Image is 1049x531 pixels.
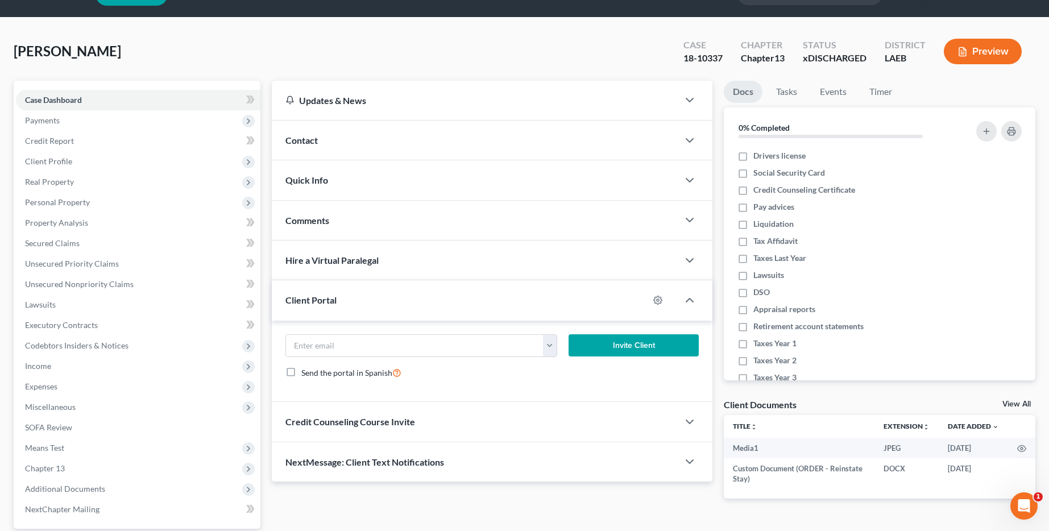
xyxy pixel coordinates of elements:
[285,255,379,265] span: Hire a Virtual Paralegal
[1034,492,1043,501] span: 1
[874,458,939,489] td: DOCX
[739,123,790,132] strong: 0% Completed
[753,235,798,247] span: Tax Affidavit
[25,115,60,125] span: Payments
[753,287,770,298] span: DSO
[767,81,806,103] a: Tasks
[25,218,88,227] span: Property Analysis
[753,167,825,179] span: Social Security Card
[25,238,80,248] span: Secured Claims
[25,197,90,207] span: Personal Property
[25,463,65,473] span: Chapter 13
[803,39,866,52] div: Status
[16,233,260,254] a: Secured Claims
[285,416,415,427] span: Credit Counseling Course Invite
[751,424,757,430] i: unfold_more
[948,422,999,430] a: Date Added expand_more
[25,279,134,289] span: Unsecured Nonpriority Claims
[733,422,757,430] a: Titleunfold_more
[25,341,128,350] span: Codebtors Insiders & Notices
[285,215,329,226] span: Comments
[25,402,76,412] span: Miscellaneous
[25,443,64,453] span: Means Test
[753,252,806,264] span: Taxes Last Year
[16,417,260,438] a: SOFA Review
[16,499,260,520] a: NextChapter Mailing
[683,52,723,65] div: 18-10337
[285,94,665,106] div: Updates & News
[16,254,260,274] a: Unsecured Priority Claims
[16,131,260,151] a: Credit Report
[16,274,260,294] a: Unsecured Nonpriority Claims
[25,259,119,268] span: Unsecured Priority Claims
[25,156,72,166] span: Client Profile
[683,39,723,52] div: Case
[753,150,806,161] span: Drivers license
[285,175,328,185] span: Quick Info
[753,304,815,315] span: Appraisal reports
[753,201,794,213] span: Pay advices
[753,321,864,332] span: Retirement account statements
[939,458,1008,489] td: [DATE]
[16,213,260,233] a: Property Analysis
[286,335,543,356] input: Enter email
[885,52,926,65] div: LAEB
[774,52,785,63] span: 13
[25,504,99,514] span: NextChapter Mailing
[16,90,260,110] a: Case Dashboard
[992,424,999,430] i: expand_more
[301,368,392,377] span: Send the portal in Spanish
[724,81,762,103] a: Docs
[724,399,797,410] div: Client Documents
[1010,492,1038,520] iframe: Intercom live chat
[16,294,260,315] a: Lawsuits
[25,381,57,391] span: Expenses
[569,334,699,357] button: Invite Client
[25,136,74,146] span: Credit Report
[803,52,866,65] div: xDISCHARGED
[939,438,1008,458] td: [DATE]
[753,184,855,196] span: Credit Counseling Certificate
[724,438,874,458] td: Media1
[25,320,98,330] span: Executory Contracts
[285,457,444,467] span: NextMessage: Client Text Notifications
[753,355,797,366] span: Taxes Year 2
[724,458,874,489] td: Custom Document (ORDER - Reinstate Stay)
[753,269,784,281] span: Lawsuits
[753,218,794,230] span: Liquidation
[1002,400,1031,408] a: View All
[14,43,121,59] span: [PERSON_NAME]
[944,39,1022,64] button: Preview
[25,361,51,371] span: Income
[285,294,337,305] span: Client Portal
[753,338,797,349] span: Taxes Year 1
[923,424,930,430] i: unfold_more
[741,52,785,65] div: Chapter
[884,422,930,430] a: Extensionunfold_more
[25,300,56,309] span: Lawsuits
[25,484,105,493] span: Additional Documents
[25,95,82,105] span: Case Dashboard
[885,39,926,52] div: District
[16,315,260,335] a: Executory Contracts
[25,177,74,186] span: Real Property
[874,438,939,458] td: JPEG
[741,39,785,52] div: Chapter
[285,135,318,146] span: Contact
[860,81,901,103] a: Timer
[25,422,72,432] span: SOFA Review
[811,81,856,103] a: Events
[753,372,797,383] span: Taxes Year 3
